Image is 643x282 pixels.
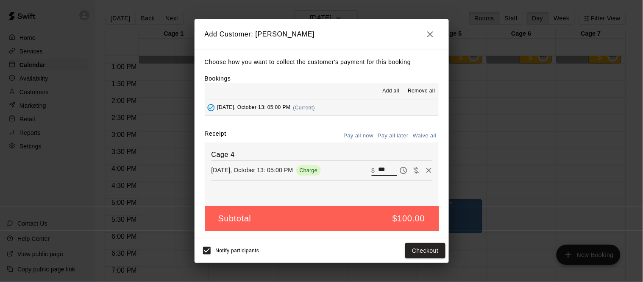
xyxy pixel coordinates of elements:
span: Pay later [397,166,410,173]
p: $ [372,166,375,175]
h2: Add Customer: [PERSON_NAME] [195,19,449,50]
button: Added - Collect Payment [205,101,217,114]
button: Waive all [411,129,439,142]
button: Add all [377,84,404,98]
span: Notify participants [216,248,259,254]
label: Bookings [205,75,231,82]
p: [DATE], October 13: 05:00 PM [212,166,293,174]
p: Choose how you want to collect the customer's payment for this booking [205,57,439,67]
span: (Current) [293,105,315,111]
span: Add all [383,87,400,95]
button: Added - Collect Payment[DATE], October 13: 05:00 PM(Current) [205,100,439,116]
button: Pay all later [376,129,411,142]
span: Charge [296,167,321,173]
label: Receipt [205,129,226,142]
button: Pay all now [342,129,376,142]
h6: Cage 4 [212,149,432,160]
h5: Subtotal [218,213,251,224]
button: Checkout [405,243,445,259]
span: Remove all [408,87,435,95]
span: Waive payment [410,166,423,173]
button: Remove all [404,84,438,98]
button: Remove [423,164,435,177]
span: [DATE], October 13: 05:00 PM [217,105,291,111]
h5: $100.00 [392,213,425,224]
